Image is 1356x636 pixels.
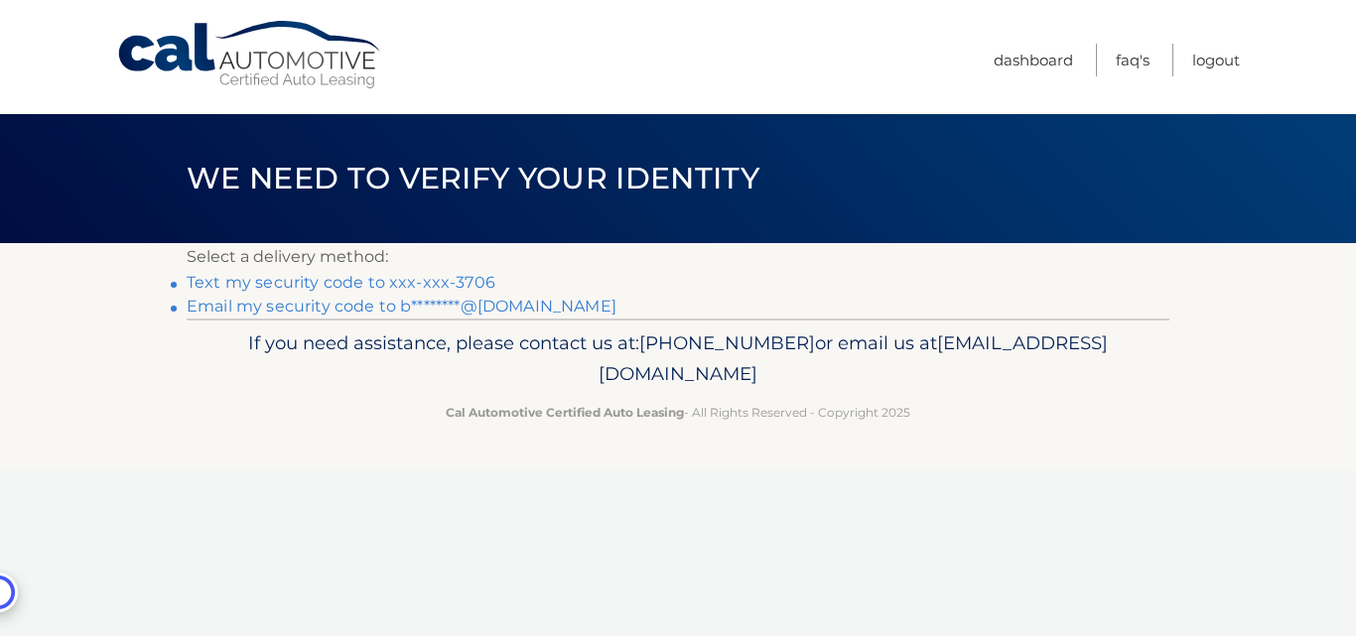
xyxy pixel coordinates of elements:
a: Dashboard [994,44,1073,76]
a: Email my security code to b********@[DOMAIN_NAME] [187,297,616,316]
span: We need to verify your identity [187,160,759,196]
p: If you need assistance, please contact us at: or email us at [200,327,1156,391]
span: [PHONE_NUMBER] [639,331,815,354]
strong: Cal Automotive Certified Auto Leasing [446,405,684,420]
a: Text my security code to xxx-xxx-3706 [187,273,495,292]
p: Select a delivery method: [187,243,1169,271]
a: Logout [1192,44,1240,76]
a: Cal Automotive [116,20,384,90]
a: FAQ's [1116,44,1150,76]
p: - All Rights Reserved - Copyright 2025 [200,402,1156,423]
